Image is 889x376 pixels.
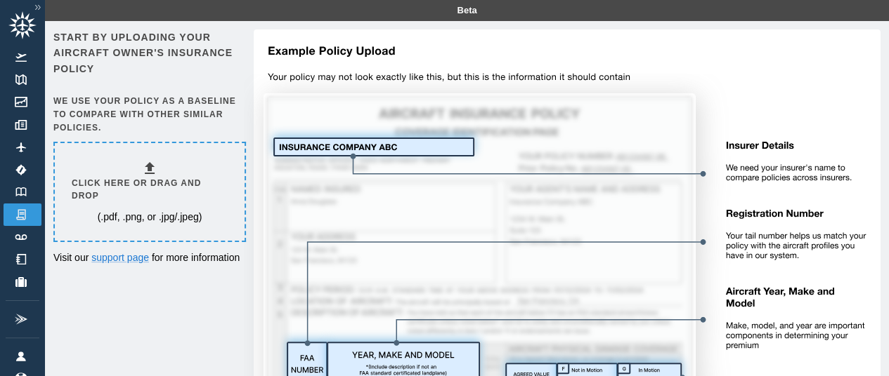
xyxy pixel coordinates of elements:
a: support page [91,252,149,263]
h6: We use your policy as a baseline to compare with other similar policies. [53,95,243,134]
h6: Start by uploading your aircraft owner's insurance policy [53,29,243,76]
p: Visit our for more information [53,250,243,264]
h6: Click here or drag and drop [72,177,228,203]
p: (.pdf, .png, or .jpg/.jpeg) [98,210,202,224]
